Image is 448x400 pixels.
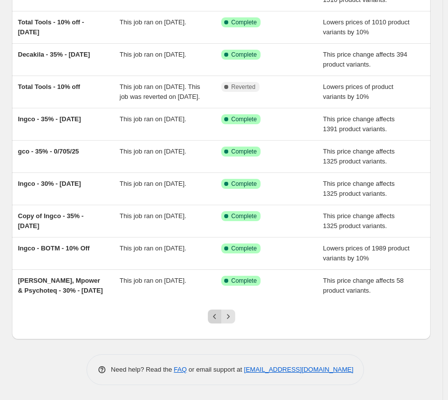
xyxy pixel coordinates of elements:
[231,115,257,123] span: Complete
[208,310,222,323] button: Previous
[208,310,235,323] nav: Pagination
[18,244,90,252] span: Ingco - BOTM - 10% Off
[323,148,395,165] span: This price change affects 1325 product variants.
[120,115,186,123] span: This job ran on [DATE].
[187,366,244,373] span: or email support at
[231,148,257,156] span: Complete
[18,83,80,90] span: Total Tools - 10% off
[120,244,186,252] span: This job ran on [DATE].
[231,51,257,59] span: Complete
[120,83,200,100] span: This job ran on [DATE]. This job was reverted on [DATE].
[323,51,408,68] span: This price change affects 394 product variants.
[231,180,257,188] span: Complete
[323,83,394,100] span: Lowers prices of product variants by 10%
[120,148,186,155] span: This job ran on [DATE].
[120,51,186,58] span: This job ran on [DATE].
[120,18,186,26] span: This job ran on [DATE].
[18,277,103,294] span: [PERSON_NAME], Mpower & Psychoteq - 30% - [DATE]
[18,18,84,36] span: Total Tools - 10% off - [DATE]
[323,212,395,230] span: This price change affects 1325 product variants.
[221,310,235,323] button: Next
[174,366,187,373] a: FAQ
[18,148,79,155] span: gco - 35% - 0/705/25
[111,366,174,373] span: Need help? Read the
[18,51,90,58] span: Decakila - 35% - [DATE]
[323,180,395,197] span: This price change affects 1325 product variants.
[120,277,186,284] span: This job ran on [DATE].
[231,277,257,285] span: Complete
[120,212,186,220] span: This job ran on [DATE].
[323,18,410,36] span: Lowers prices of 1010 product variants by 10%
[323,115,395,133] span: This price change affects 1391 product variants.
[18,212,84,230] span: Copy of Ingco - 35% - [DATE]
[323,277,404,294] span: This price change affects 58 product variants.
[231,244,257,252] span: Complete
[323,244,410,262] span: Lowers prices of 1989 product variants by 10%
[231,212,257,220] span: Complete
[18,180,81,187] span: Ingco - 30% - [DATE]
[18,115,81,123] span: Ingco - 35% - [DATE]
[244,366,354,373] a: [EMAIL_ADDRESS][DOMAIN_NAME]
[231,83,256,91] span: Reverted
[231,18,257,26] span: Complete
[120,180,186,187] span: This job ran on [DATE].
